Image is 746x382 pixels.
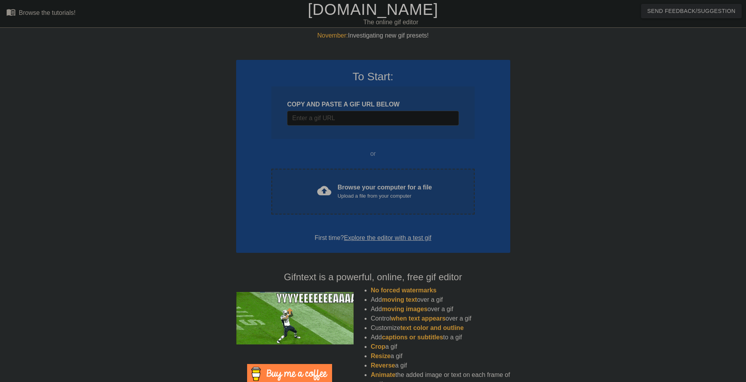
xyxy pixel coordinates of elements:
div: Browse your computer for a file [338,183,432,200]
li: a gif [371,351,510,361]
button: Send Feedback/Suggestion [641,4,742,18]
div: Upload a file from your computer [338,192,432,200]
a: Explore the editor with a test gif [344,234,431,241]
span: moving text [382,296,417,303]
li: Add over a gif [371,295,510,305]
div: Browse the tutorials! [19,9,76,16]
div: First time? [246,233,500,243]
span: menu_book [6,7,16,17]
li: Add over a gif [371,305,510,314]
div: or [256,149,490,159]
input: Username [287,111,459,126]
div: The online gif editor [253,18,529,27]
h4: Gifntext is a powerful, online, free gif editor [236,272,510,283]
span: cloud_upload [317,184,331,198]
span: moving images [382,306,427,312]
span: Reverse [371,362,395,369]
span: Resize [371,353,391,359]
span: Crop [371,343,385,350]
li: a gif [371,361,510,370]
img: football_small.gif [236,292,354,344]
span: November: [317,32,348,39]
li: a gif [371,342,510,351]
span: captions or subtitles [382,334,443,341]
span: when text appears [391,315,446,322]
a: [DOMAIN_NAME] [308,1,438,18]
div: COPY AND PASTE A GIF URL BELOW [287,100,459,109]
li: Control over a gif [371,314,510,323]
li: Customize [371,323,510,333]
span: Animate [371,371,396,378]
a: Browse the tutorials! [6,7,76,20]
div: Investigating new gif presets! [236,31,510,40]
span: No forced watermarks [371,287,437,294]
h3: To Start: [246,70,500,83]
span: text color and outline [400,324,464,331]
span: Send Feedback/Suggestion [647,6,735,16]
li: Add to a gif [371,333,510,342]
